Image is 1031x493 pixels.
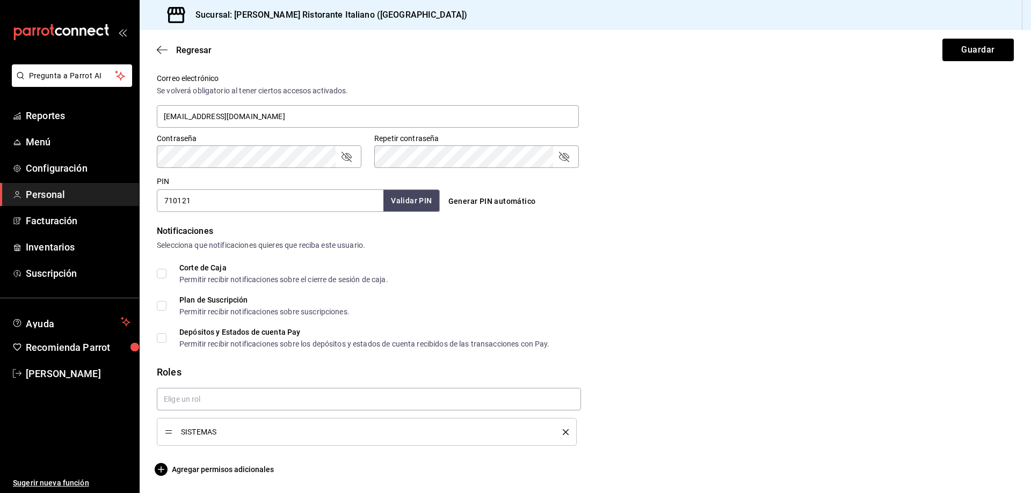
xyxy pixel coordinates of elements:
[942,39,1014,61] button: Guardar
[26,266,130,281] span: Suscripción
[555,429,569,435] button: delete
[157,45,212,55] button: Regresar
[176,45,212,55] span: Regresar
[118,28,127,36] button: open_drawer_menu
[157,365,1014,379] div: Roles
[26,161,130,175] span: Configuración
[179,308,350,315] div: Permitir recibir notificaciones sobre suscripciones.
[444,192,540,211] button: Generar PIN automático
[26,135,130,149] span: Menú
[383,190,439,212] button: Validar PIN
[181,428,547,436] span: SISTEMAS
[187,9,467,21] h3: Sucursal: [PERSON_NAME] Ristorante Italiano ([GEOGRAPHIC_DATA])
[26,315,117,328] span: Ayuda
[179,340,550,348] div: Permitir recibir notificaciones sobre los depósitos y estados de cuenta recibidos de las transacc...
[8,78,132,89] a: Pregunta a Parrot AI
[26,240,130,254] span: Inventarios
[179,264,388,271] div: Corte de Caja
[26,366,130,381] span: [PERSON_NAME]
[557,150,570,163] button: passwordField
[157,135,361,142] label: Contraseña
[157,463,274,476] button: Agregar permisos adicionales
[157,388,581,410] input: Elige un rol
[157,225,1014,238] div: Notificaciones
[157,178,169,185] label: PIN
[26,187,130,202] span: Personal
[179,296,350,304] div: Plan de Suscripción
[179,276,388,283] div: Permitir recibir notificaciones sobre el cierre de sesión de caja.
[13,477,130,489] span: Sugerir nueva función
[179,328,550,336] div: Depósitos y Estados de cuenta Pay
[157,189,383,212] input: 3 a 6 dígitos
[12,64,132,87] button: Pregunta a Parrot AI
[29,70,115,82] span: Pregunta a Parrot AI
[157,85,579,97] div: Se volverá obligatorio al tener ciertos accesos activados.
[157,75,579,82] label: Correo electrónico
[340,150,353,163] button: passwordField
[26,340,130,355] span: Recomienda Parrot
[26,108,130,123] span: Reportes
[374,135,579,142] label: Repetir contraseña
[26,214,130,228] span: Facturación
[157,240,1014,251] div: Selecciona que notificaciones quieres que reciba este usuario.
